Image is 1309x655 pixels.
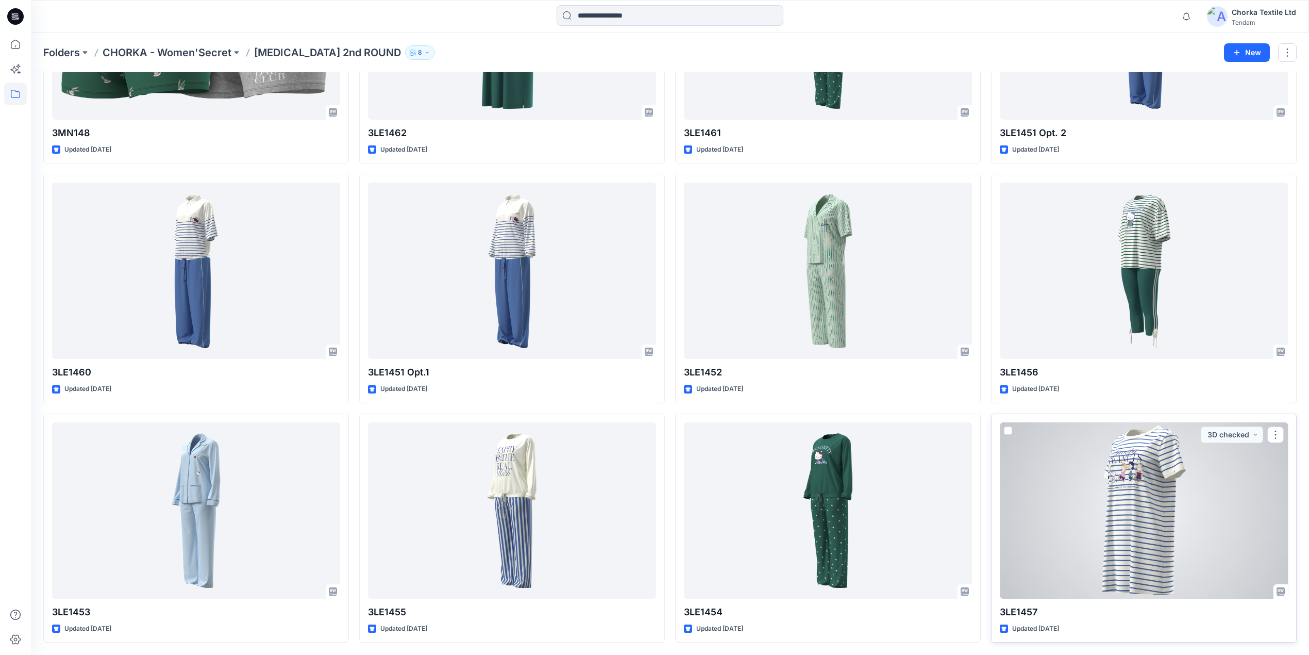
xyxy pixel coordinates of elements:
[1232,6,1296,19] div: Chorka Textile Ltd
[1000,365,1288,380] p: 3LE1456
[103,45,231,60] a: CHORKA - Women'Secret
[1207,6,1228,27] img: avatar
[380,144,427,155] p: Updated [DATE]
[696,144,743,155] p: Updated [DATE]
[52,126,340,140] p: 3MN148
[1000,605,1288,619] p: 3LE1457
[254,45,401,60] p: [MEDICAL_DATA] 2nd ROUND
[1012,144,1059,155] p: Updated [DATE]
[418,47,422,58] p: 8
[368,422,656,599] a: 3LE1455
[368,183,656,359] a: 3LE1451 Opt.1
[52,422,340,599] a: 3LE1453
[684,605,972,619] p: 3LE1454
[52,365,340,380] p: 3LE1460
[52,183,340,359] a: 3LE1460
[405,45,435,60] button: 8
[684,126,972,140] p: 3LE1461
[380,384,427,395] p: Updated [DATE]
[1232,19,1296,26] div: Tendam
[696,624,743,634] p: Updated [DATE]
[684,183,972,359] a: 3LE1452
[368,126,656,140] p: 3LE1462
[1012,384,1059,395] p: Updated [DATE]
[43,45,80,60] a: Folders
[52,605,340,619] p: 3LE1453
[64,384,111,395] p: Updated [DATE]
[684,422,972,599] a: 3LE1454
[368,365,656,380] p: 3LE1451 Opt.1
[696,384,743,395] p: Updated [DATE]
[1000,183,1288,359] a: 3LE1456
[64,624,111,634] p: Updated [DATE]
[1012,624,1059,634] p: Updated [DATE]
[1000,422,1288,599] a: 3LE1457
[1000,126,1288,140] p: 3LE1451 Opt. 2
[64,144,111,155] p: Updated [DATE]
[380,624,427,634] p: Updated [DATE]
[684,365,972,380] p: 3LE1452
[368,605,656,619] p: 3LE1455
[1224,43,1270,62] button: New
